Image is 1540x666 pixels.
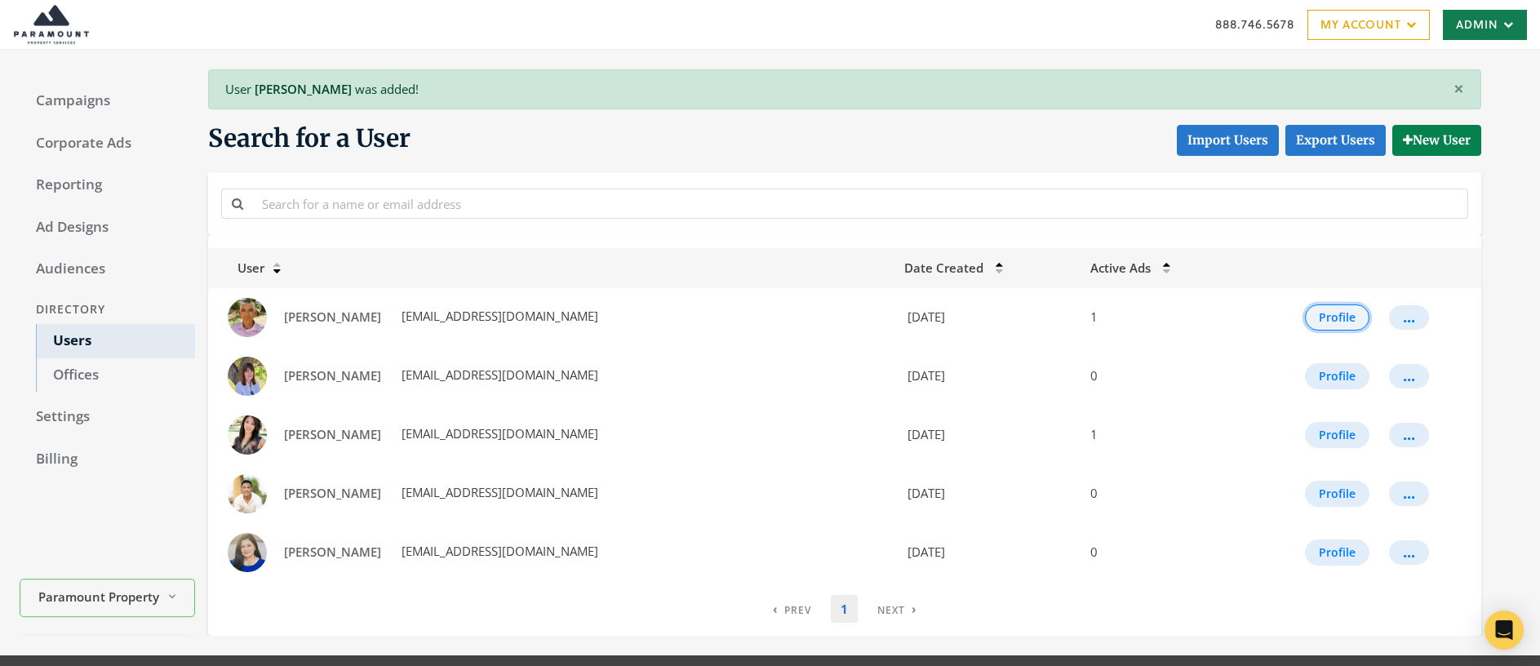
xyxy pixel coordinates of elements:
a: Users [36,324,195,358]
span: Paramount Property Services [38,588,161,606]
div: ... [1403,552,1415,553]
span: [PERSON_NAME] [255,81,352,97]
img: Leah LaPine profile [228,415,267,455]
a: Audiences [20,252,195,286]
span: [PERSON_NAME] [284,544,381,560]
button: ... [1389,305,1429,330]
button: Paramount Property Services [20,579,195,618]
div: ... [1403,493,1415,495]
button: Profile [1305,304,1369,331]
a: Export Users [1285,125,1386,155]
a: Campaigns [20,84,195,118]
button: Import Users [1177,125,1279,155]
img: Adwerx [13,4,90,45]
span: Active Ads [1090,260,1151,276]
td: 0 [1081,464,1235,523]
div: Open Intercom Messenger [1485,610,1524,650]
a: Reporting [20,168,195,202]
span: User [218,260,264,276]
button: Profile [1305,422,1369,448]
td: [DATE] [894,406,1081,464]
span: [EMAIL_ADDRESS][DOMAIN_NAME] [398,366,598,383]
td: [DATE] [894,288,1081,347]
button: ... [1389,364,1429,388]
button: New User [1392,125,1481,155]
a: Ad Designs [20,211,195,245]
button: Close [1437,70,1480,109]
img: Michael Han profile [228,474,267,513]
button: Profile [1305,363,1369,389]
div: ... [1403,434,1415,436]
td: [DATE] [894,523,1081,582]
button: ... [1389,423,1429,447]
td: [DATE] [894,347,1081,406]
span: × [1453,76,1464,101]
a: 888.746.5678 [1215,16,1294,33]
a: [PERSON_NAME] [273,361,392,391]
span: [EMAIL_ADDRESS][DOMAIN_NAME] [398,543,598,559]
span: [EMAIL_ADDRESS][DOMAIN_NAME] [398,425,598,442]
a: [PERSON_NAME] [273,537,392,567]
button: ... [1389,540,1429,565]
nav: pagination [763,595,926,624]
span: Date Created [904,260,983,276]
button: Profile [1305,539,1369,566]
span: Search for a User [208,122,411,155]
a: My Account [1307,10,1430,40]
img: Augustine O'Dell profile [228,298,267,337]
span: [PERSON_NAME] [284,309,381,325]
div: Directory [20,295,195,325]
img: Rosemary Arriaga profile [228,533,267,572]
span: [PERSON_NAME] [284,485,381,501]
i: Search for a name or email address [232,198,243,210]
td: [DATE] [894,464,1081,523]
td: 1 [1081,406,1235,464]
a: Offices [36,358,195,393]
td: 0 [1081,523,1235,582]
td: 0 [1081,347,1235,406]
a: Corporate Ads [20,127,195,161]
span: [PERSON_NAME] [284,426,381,442]
a: [PERSON_NAME] [273,302,392,332]
a: Admin [1443,10,1527,40]
a: [PERSON_NAME] [273,478,392,508]
a: Billing [20,442,195,477]
a: 1 [831,595,858,624]
div: ... [1403,375,1415,377]
button: Profile [1305,481,1369,507]
td: 1 [1081,288,1235,347]
a: [PERSON_NAME] [273,420,392,450]
div: User was added! [208,69,1481,109]
input: Search for a name or email address [252,189,1468,219]
span: [PERSON_NAME] [284,367,381,384]
img: Courtney Thompson profile [228,357,267,396]
button: ... [1389,482,1429,506]
div: ... [1403,317,1415,318]
span: [EMAIL_ADDRESS][DOMAIN_NAME] [398,308,598,324]
a: Settings [20,400,195,434]
span: [EMAIL_ADDRESS][DOMAIN_NAME] [398,484,598,500]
